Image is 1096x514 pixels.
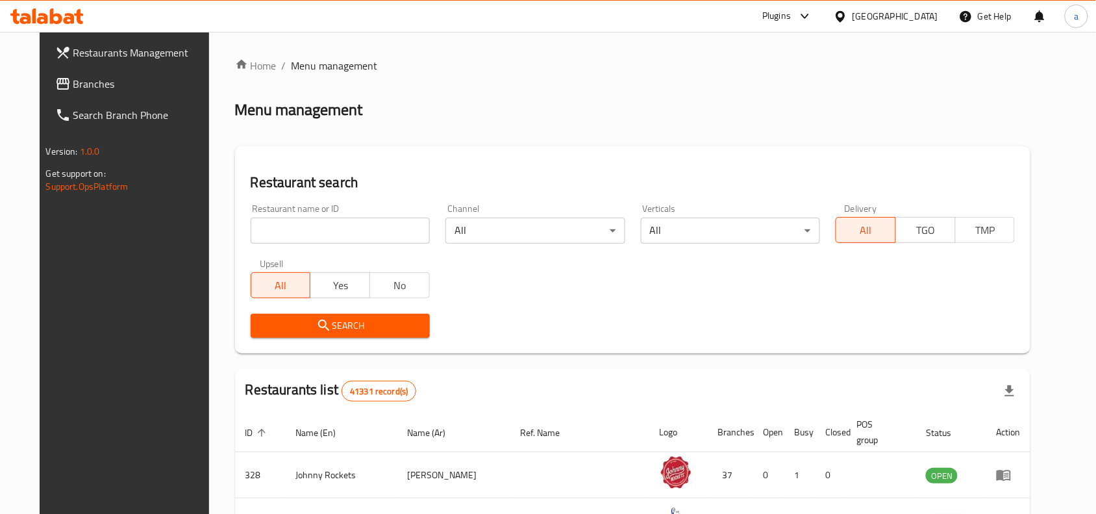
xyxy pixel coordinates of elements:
[296,425,353,441] span: Name (En)
[45,99,223,131] a: Search Branch Phone
[708,413,753,452] th: Branches
[261,318,419,334] span: Search
[520,425,577,441] span: Ref. Name
[660,456,692,489] img: Johnny Rockets
[986,413,1030,452] th: Action
[901,221,951,240] span: TGO
[46,165,106,182] span: Get support on:
[73,107,212,123] span: Search Branch Phone
[407,425,462,441] span: Name (Ar)
[251,314,430,338] button: Search
[260,259,284,268] label: Upsell
[46,178,129,195] a: Support.OpsPlatform
[235,58,1031,73] nav: breadcrumb
[80,143,100,160] span: 1.0.0
[251,218,430,244] input: Search for restaurant name or ID..
[251,173,1015,192] h2: Restaurant search
[895,217,956,243] button: TGO
[286,452,397,498] td: Johnny Rockets
[641,218,820,244] div: All
[841,221,891,240] span: All
[816,413,847,452] th: Closed
[73,45,212,60] span: Restaurants Management
[816,452,847,498] td: 0
[235,452,286,498] td: 328
[853,9,938,23] div: [GEOGRAPHIC_DATA]
[753,413,784,452] th: Open
[845,204,877,213] label: Delivery
[46,143,78,160] span: Version:
[316,276,365,295] span: Yes
[926,469,958,483] span: OPEN
[397,452,510,498] td: [PERSON_NAME]
[342,381,416,402] div: Total records count
[292,58,378,73] span: Menu management
[445,218,625,244] div: All
[73,76,212,92] span: Branches
[369,272,430,298] button: No
[245,425,270,441] span: ID
[342,385,416,398] span: 41331 record(s)
[235,58,277,73] a: Home
[1074,9,1078,23] span: a
[45,68,223,99] a: Branches
[961,221,1010,240] span: TMP
[784,452,816,498] td: 1
[251,272,311,298] button: All
[784,413,816,452] th: Busy
[762,8,791,24] div: Plugins
[245,380,417,402] h2: Restaurants list
[235,99,363,120] h2: Menu management
[375,276,425,295] span: No
[994,376,1025,407] div: Export file
[955,217,1015,243] button: TMP
[282,58,286,73] li: /
[256,276,306,295] span: All
[45,37,223,68] a: Restaurants Management
[753,452,784,498] td: 0
[926,425,968,441] span: Status
[857,417,901,448] span: POS group
[310,272,370,298] button: Yes
[996,467,1020,483] div: Menu
[836,217,896,243] button: All
[708,452,753,498] td: 37
[649,413,708,452] th: Logo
